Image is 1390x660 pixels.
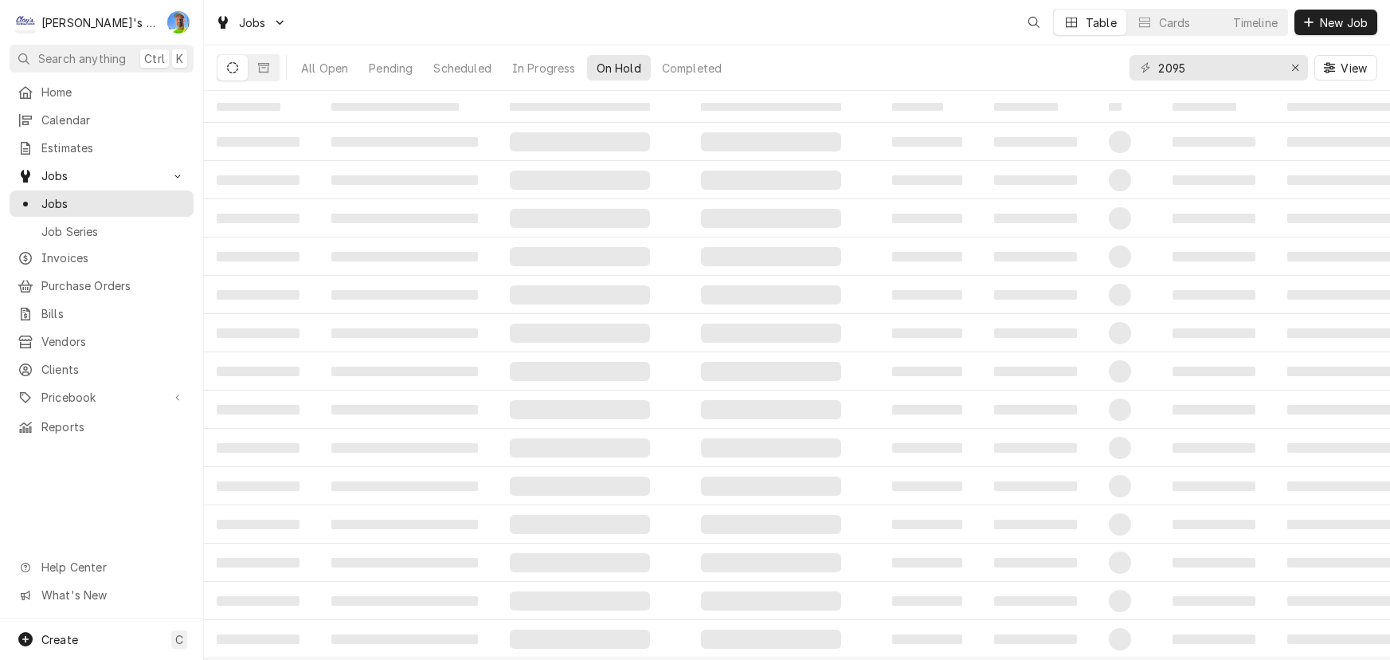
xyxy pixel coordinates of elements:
[701,209,841,228] span: ‌
[217,252,300,261] span: ‌
[10,273,194,299] a: Purchase Orders
[701,591,841,611] span: ‌
[217,520,300,529] span: ‌
[1337,60,1370,77] span: View
[1109,590,1131,612] span: ‌
[41,84,186,100] span: Home
[701,132,841,151] span: ‌
[510,400,650,419] span: ‌
[1109,628,1131,650] span: ‌
[1282,55,1308,81] button: Erase input
[1173,103,1236,111] span: ‌
[892,443,962,453] span: ‌
[701,362,841,381] span: ‌
[41,195,186,212] span: Jobs
[331,175,478,185] span: ‌
[994,290,1077,300] span: ‌
[1173,443,1255,453] span: ‌
[1109,399,1131,421] span: ‌
[1109,552,1131,574] span: ‌
[1173,137,1255,147] span: ‌
[510,553,650,572] span: ‌
[167,11,190,33] div: GA
[1314,55,1377,81] button: View
[41,305,186,322] span: Bills
[204,91,1390,660] table: On Hold Jobs List Loading
[331,290,478,300] span: ‌
[1173,328,1255,338] span: ‌
[41,14,159,31] div: [PERSON_NAME]'s Refrigeration
[1173,634,1255,644] span: ‌
[510,247,650,266] span: ‌
[1109,246,1131,268] span: ‌
[331,137,478,147] span: ‌
[331,252,478,261] span: ‌
[1173,214,1255,223] span: ‌
[41,249,186,266] span: Invoices
[41,139,186,156] span: Estimates
[331,596,478,606] span: ‌
[41,633,78,646] span: Create
[1173,175,1255,185] span: ‌
[331,328,478,338] span: ‌
[1173,405,1255,414] span: ‌
[1109,322,1131,344] span: ‌
[701,247,841,266] span: ‌
[10,218,194,245] a: Job Series
[369,60,413,77] div: Pending
[994,520,1077,529] span: ‌
[10,356,194,383] a: Clients
[217,405,300,414] span: ‌
[1173,596,1255,606] span: ‌
[510,515,650,534] span: ‌
[175,631,183,648] span: C
[331,481,478,491] span: ‌
[41,418,186,435] span: Reports
[892,252,962,261] span: ‌
[892,596,962,606] span: ‌
[217,367,300,376] span: ‌
[41,223,186,240] span: Job Series
[167,11,190,33] div: Greg Austin's Avatar
[892,214,962,223] span: ‌
[1109,360,1131,383] span: ‌
[1109,169,1131,191] span: ‌
[10,45,194,73] button: Search anythingCtrlK
[994,481,1077,491] span: ‌
[331,103,459,111] span: ‌
[510,209,650,228] span: ‌
[144,50,165,67] span: Ctrl
[994,634,1077,644] span: ‌
[510,477,650,496] span: ‌
[41,361,186,378] span: Clients
[701,400,841,419] span: ‌
[10,107,194,133] a: Calendar
[892,405,962,414] span: ‌
[331,443,478,453] span: ‌
[217,290,300,300] span: ‌
[1173,252,1255,261] span: ‌
[331,634,478,644] span: ‌
[994,137,1077,147] span: ‌
[1109,103,1122,111] span: ‌
[41,389,162,406] span: Pricebook
[10,328,194,355] a: Vendors
[217,443,300,453] span: ‌
[701,171,841,190] span: ‌
[10,384,194,411] a: Go to Pricebook
[510,132,650,151] span: ‌
[41,333,186,350] span: Vendors
[510,103,650,111] span: ‌
[331,367,478,376] span: ‌
[1173,481,1255,491] span: ‌
[892,328,962,338] span: ‌
[701,438,841,458] span: ‌
[10,135,194,161] a: Estimates
[41,559,184,576] span: Help Center
[10,582,194,608] a: Go to What's New
[1109,207,1131,230] span: ‌
[510,362,650,381] span: ‌
[217,103,280,111] span: ‌
[10,554,194,580] a: Go to Help Center
[10,301,194,327] a: Bills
